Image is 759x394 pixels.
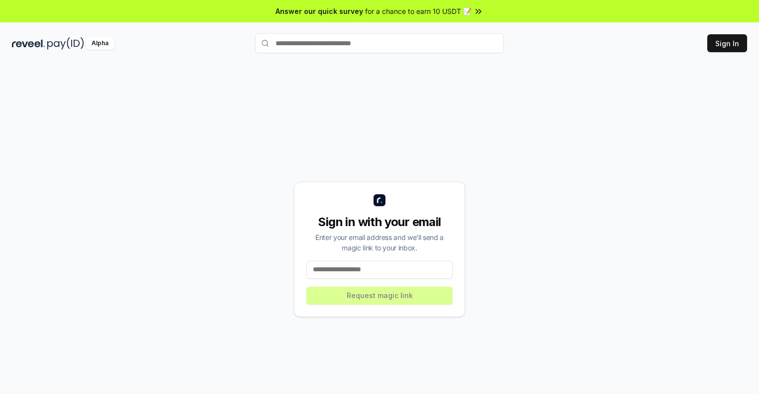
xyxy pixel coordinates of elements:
[86,37,114,50] div: Alpha
[306,214,453,230] div: Sign in with your email
[306,232,453,253] div: Enter your email address and we’ll send a magic link to your inbox.
[12,37,45,50] img: reveel_dark
[47,37,84,50] img: pay_id
[374,194,385,206] img: logo_small
[707,34,747,52] button: Sign In
[365,6,472,16] span: for a chance to earn 10 USDT 📝
[276,6,363,16] span: Answer our quick survey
